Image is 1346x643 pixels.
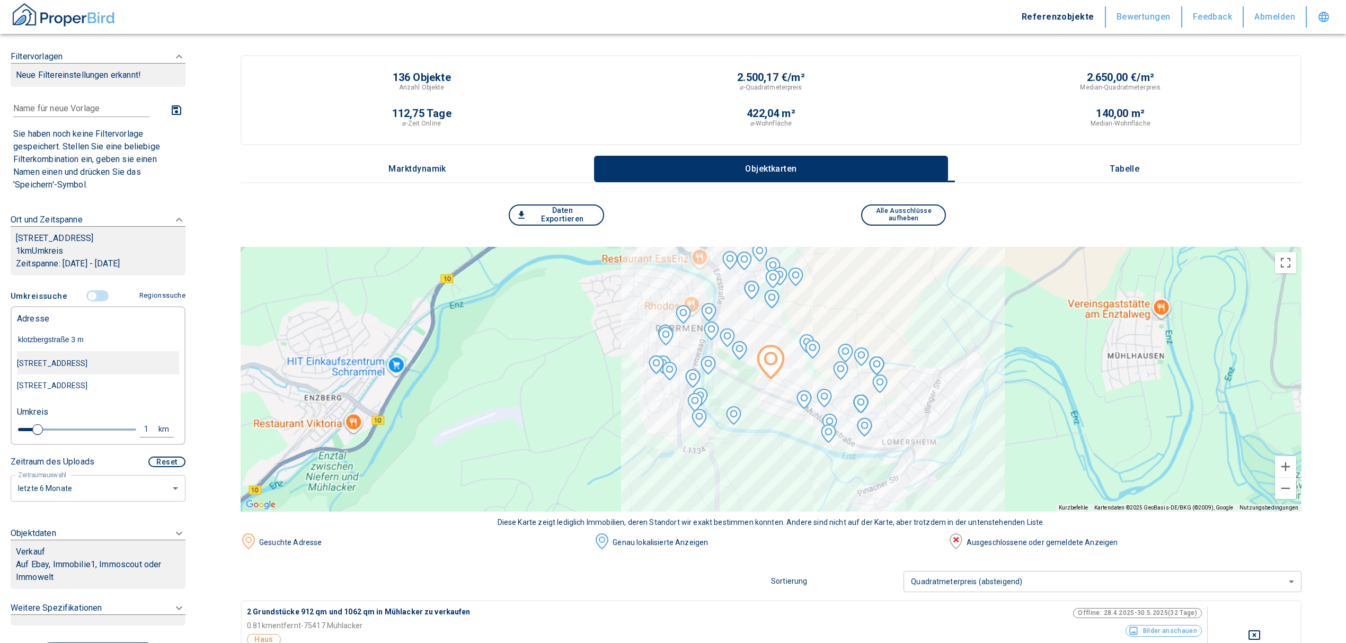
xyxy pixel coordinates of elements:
[509,204,604,226] button: Daten Exportieren
[737,72,804,83] p: 2.500,17 €/m²
[16,232,180,245] p: [STREET_ADDRESS]
[1106,6,1182,28] button: Bewertungen
[17,352,179,374] div: [STREET_ADDRESS]
[11,602,102,614] p: Weitere Spezifikationen
[402,119,440,128] p: ⌀-Zeit Online
[1096,108,1145,119] p: 140,00 m²
[11,595,185,632] div: Weitere Spezifikationen
[11,2,117,32] button: ProperBird Logo and Home Button
[904,567,1301,595] div: Quadratmeterpreis (absteigend)
[16,245,180,257] p: 1 km Umkreis
[750,119,792,128] p: ⌀-Wohnfläche
[17,328,179,352] input: Adresse ändern
[11,203,185,286] div: Ort und Zeitspanne[STREET_ADDRESS]1kmUmkreisZeitspanne: [DATE] - [DATE]
[948,533,964,549] img: image
[11,527,56,540] p: Objektdaten
[861,204,946,226] button: Alle Ausschlüsse aufheben
[1275,252,1296,273] button: Vollbildansicht ein/aus
[1182,6,1244,28] button: Feedback
[11,456,94,468] p: Zeitraum des Uploads
[241,156,1301,182] div: wrapped label tabs example
[143,423,162,436] div: 1
[16,546,45,558] p: Verkauf
[11,2,117,28] img: ProperBird Logo and Home Button
[11,97,185,194] div: FiltervorlagenNeue Filtereinstellungen erkannt!
[1087,72,1154,83] p: 2.650,00 €/m²
[241,517,1301,528] div: Diese Karte zeigt lediglich Immobilien, deren Standort wir exakt bestimmen konnten. Andere sind n...
[393,72,451,83] p: 136 Objekte
[1011,6,1106,28] button: Referenzobjekte
[11,521,185,595] div: ObjektdatenVerkaufAuf Ebay, Immobilie1, Immoscout oder Immowelt
[17,374,179,397] div: [STREET_ADDRESS]
[140,422,174,437] button: 1km
[1239,505,1298,511] a: Nutzungsbedingungen (wird in neuem Tab geöffnet)
[1094,505,1233,511] span: Kartendaten ©2025 GeoBasis-DE/BKG (©2009), Google
[1213,629,1295,641] button: Deselect for this search
[399,83,445,92] p: Anzahl Objekte
[388,164,446,174] p: Marktdynamik
[1244,6,1307,28] button: Abmelden
[740,83,802,92] p: ⌀-Quadratmeterpreis
[1080,83,1161,92] p: Median-Quadratmeterpreis
[392,108,451,119] p: 112,75 Tage
[11,474,185,502] div: letzte 6 Monate
[241,533,256,549] img: image
[1126,625,1202,637] button: Bilder anschauen
[16,558,180,584] p: Auf Ebay, Immobilie1, Immoscout oder Immowelt
[243,498,278,512] a: Dieses Gebiet in Google Maps öffnen (in neuem Fenster)
[594,533,610,549] img: image
[162,423,171,436] div: km
[16,69,180,82] p: Neue Filtereinstellungen erkannt!
[256,537,594,548] div: Gesuchte Adresse
[11,213,83,226] p: Ort und Zeitspanne
[1098,164,1151,174] p: Tabelle
[11,286,72,306] button: Umkreissuche
[148,457,185,467] button: Reset
[304,620,362,631] p: 75417 Mühlacker
[11,286,185,502] div: FiltervorlagenNeue Filtereinstellungen erkannt!
[1059,504,1088,512] button: Kurzbefehle
[771,576,904,587] p: Sortierung
[610,537,947,548] div: Genau lokalisierte Anzeigen
[13,128,183,191] p: Sie haben noch keine Filtervorlage gespeichert. Stellen Sie eine beliebige Filterkombination ein,...
[1275,456,1296,477] button: Vergrößern
[1091,119,1150,128] p: Median-Wohnfläche
[16,257,180,270] p: Zeitspanne: [DATE] - [DATE]
[745,164,798,174] p: Objektkarten
[243,498,278,512] img: Google
[964,537,1301,548] div: Ausgeschlossene oder gemeldete Anzeigen
[11,50,63,63] p: Filtervorlagen
[17,406,48,418] p: Umkreis
[11,40,185,97] div: FiltervorlagenNeue Filtereinstellungen erkannt!
[17,312,49,325] p: Adresse
[1275,478,1296,499] button: Verkleinern
[247,620,304,631] p: 0.81 km entfernt -
[135,287,185,305] button: Regionssuche
[247,606,804,618] p: 2 Grundstücke 912 qm und 1062 qm in Mühlacker zu verkaufen
[747,108,795,119] p: 422,04 m²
